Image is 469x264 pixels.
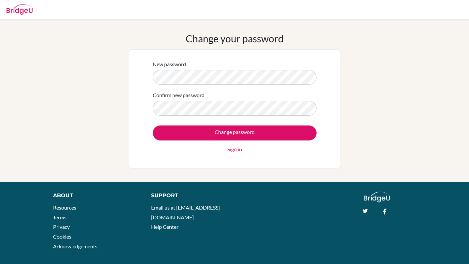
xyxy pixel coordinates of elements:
a: Cookies [53,233,71,240]
h1: Change your password [186,33,284,44]
label: New password [153,60,186,68]
a: Privacy [53,224,70,230]
label: Confirm new password [153,91,205,99]
a: Acknowledgements [53,243,97,249]
a: Email us at [EMAIL_ADDRESS][DOMAIN_NAME] [151,204,220,220]
img: logo_white@2x-f4f0deed5e89b7ecb1c2cc34c3e3d731f90f0f143d5ea2071677605dd97b5244.png [364,192,390,202]
a: Help Center [151,224,178,230]
a: Terms [53,214,66,220]
div: About [53,192,136,199]
input: Change password [153,125,317,140]
img: Bridge-U [7,4,33,15]
a: Sign in [227,145,242,153]
div: Support [151,192,228,199]
a: Resources [53,204,76,211]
